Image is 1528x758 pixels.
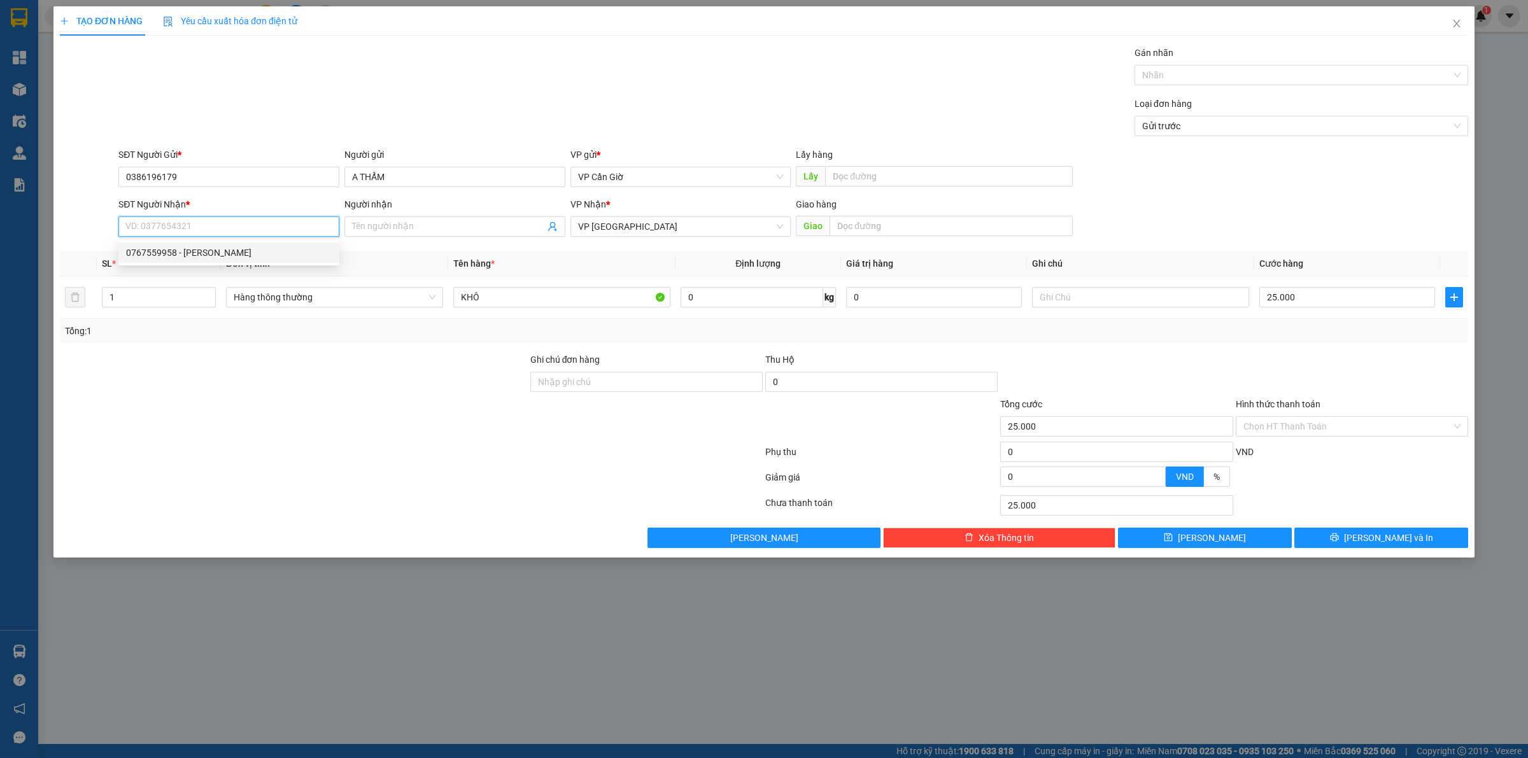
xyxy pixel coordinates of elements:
div: Người gửi [344,148,565,162]
div: 0767559958 - [PERSON_NAME] [126,246,332,260]
div: SĐT Người Nhận [118,197,339,211]
span: VP Nhận [570,199,606,209]
button: printer[PERSON_NAME] và In [1294,528,1468,548]
span: VND [1176,472,1194,482]
span: close [1452,18,1462,29]
span: Tổng cước [1000,399,1042,409]
span: printer [1330,533,1339,543]
span: [PERSON_NAME] [730,531,798,545]
div: Chưa thanh toán [764,496,999,518]
span: save [1164,533,1173,543]
span: kg [823,287,836,307]
button: save[PERSON_NAME] [1118,528,1292,548]
span: Lấy hàng [796,150,833,160]
span: plus [60,17,69,25]
label: Gán nhãn [1135,48,1173,58]
span: delete [965,533,973,543]
input: Dọc đường [825,166,1073,186]
div: VP gửi [570,148,791,162]
label: Loại đơn hàng [1135,99,1192,109]
b: Gửi khách hàng [57,18,104,78]
div: Người nhận [344,197,565,211]
span: Hàng thông thường [234,288,435,307]
span: Yêu cầu xuất hóa đơn điện tử [163,16,297,26]
button: deleteXóa Thông tin [883,528,1115,548]
span: Cước hàng [1259,258,1303,269]
span: user-add [548,221,558,232]
span: Xóa Thông tin [979,531,1034,545]
div: SĐT Người Gửi [118,148,339,162]
span: Định lượng [735,258,781,269]
input: VD: Bàn, Ghế [453,287,670,307]
div: 0767559958 - QUỲNH [118,242,339,263]
th: Ghi chú [1027,251,1254,276]
input: 0 [846,287,1022,307]
label: Ghi chú đơn hàng [530,354,600,365]
span: Thu Hộ [765,354,795,365]
span: Lấy [796,166,825,186]
input: Ghi chú đơn hàng [530,372,763,392]
span: plus [1446,292,1462,302]
button: Close [1439,6,1475,42]
span: TẠO ĐƠN HÀNG [60,16,143,26]
div: Giảm giá [764,470,999,493]
div: Phụ thu [764,445,999,467]
span: % [1213,472,1220,482]
span: SL [102,258,112,269]
div: Tổng: 1 [65,324,590,338]
label: Hình thức thanh toán [1236,399,1320,409]
span: Gửi trước [1142,116,1461,136]
span: VND [1236,447,1254,457]
span: [PERSON_NAME] [1178,531,1246,545]
span: VP Cần Giờ [578,167,784,186]
span: [PERSON_NAME] và In [1344,531,1433,545]
span: VP Sài Gòn [578,217,784,236]
img: icon [163,17,173,27]
input: Dọc đường [830,216,1073,236]
button: [PERSON_NAME] [647,528,880,548]
button: delete [65,287,85,307]
input: Ghi Chú [1032,287,1249,307]
button: plus [1445,287,1463,307]
span: Tên hàng [453,258,495,269]
span: Giá trị hàng [846,258,893,269]
span: Giao hàng [796,199,837,209]
span: Giao [796,216,830,236]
